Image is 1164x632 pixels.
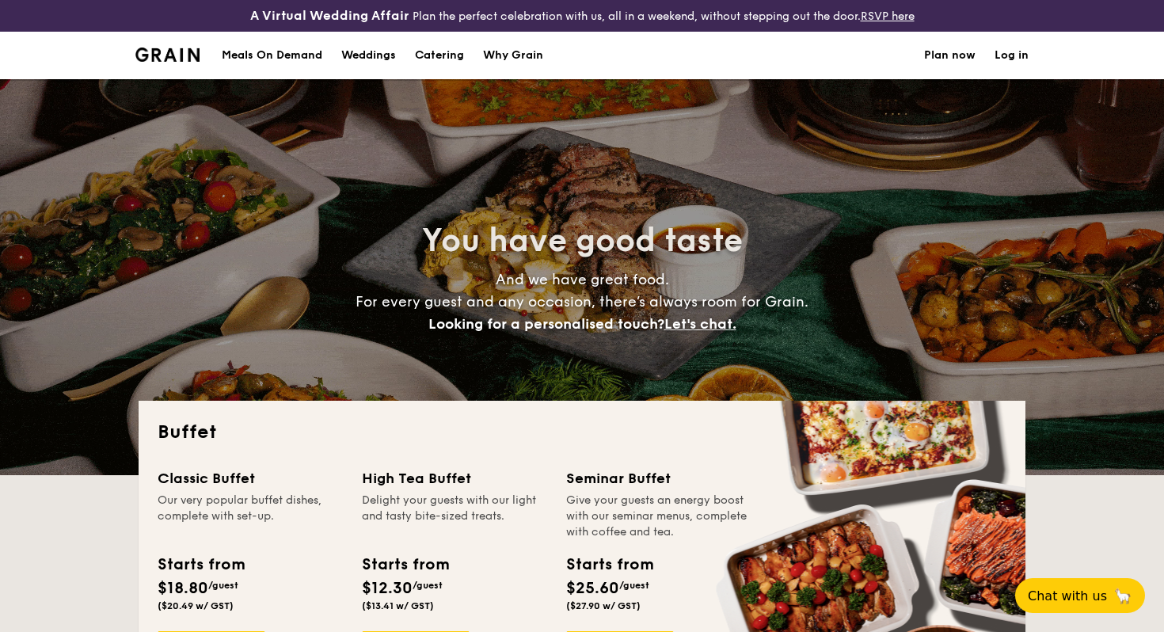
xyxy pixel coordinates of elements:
[158,600,234,611] span: ($20.49 w/ GST)
[474,32,553,79] a: Why Grain
[158,420,1006,445] h2: Buffet
[995,32,1029,79] a: Log in
[362,467,547,489] div: High Tea Buffet
[158,579,208,598] span: $18.80
[1015,578,1145,613] button: Chat with us🦙
[332,32,405,79] a: Weddings
[566,579,619,598] span: $25.60
[135,48,200,62] img: Grain
[158,553,244,577] div: Starts from
[362,553,448,577] div: Starts from
[250,6,409,25] h4: A Virtual Wedding Affair
[566,553,652,577] div: Starts from
[362,493,547,540] div: Delight your guests with our light and tasty bite-sized treats.
[405,32,474,79] a: Catering
[222,32,322,79] div: Meals On Demand
[566,600,641,611] span: ($27.90 w/ GST)
[362,579,413,598] span: $12.30
[208,580,238,591] span: /guest
[158,493,343,540] div: Our very popular buffet dishes, complete with set-up.
[861,10,915,23] a: RSVP here
[415,32,464,79] h1: Catering
[194,6,970,25] div: Plan the perfect celebration with us, all in a weekend, without stepping out the door.
[566,493,751,540] div: Give your guests an energy boost with our seminar menus, complete with coffee and tea.
[619,580,649,591] span: /guest
[924,32,976,79] a: Plan now
[362,600,434,611] span: ($13.41 w/ GST)
[1028,588,1107,603] span: Chat with us
[1113,587,1132,605] span: 🦙
[212,32,332,79] a: Meals On Demand
[566,467,751,489] div: Seminar Buffet
[158,467,343,489] div: Classic Buffet
[664,315,736,333] span: Let's chat.
[413,580,443,591] span: /guest
[341,32,396,79] div: Weddings
[135,48,200,62] a: Logotype
[483,32,543,79] div: Why Grain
